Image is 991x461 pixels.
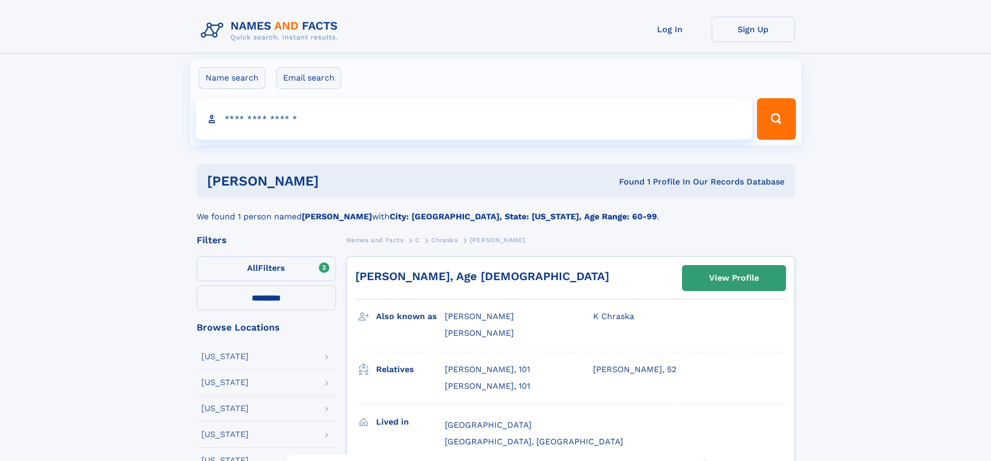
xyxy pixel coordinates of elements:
[470,236,525,244] span: [PERSON_NAME]
[201,430,249,439] div: [US_STATE]
[247,263,258,273] span: All
[376,361,445,378] h3: Relatives
[197,256,336,281] label: Filters
[390,212,657,221] b: City: [GEOGRAPHIC_DATA], State: [US_STATE], Age Range: 60-99
[197,17,346,45] img: Logo Names and Facts
[445,420,532,430] span: [GEOGRAPHIC_DATA]
[355,270,609,283] a: [PERSON_NAME], Age [DEMOGRAPHIC_DATA]
[683,266,786,291] a: View Profile
[445,380,530,392] a: [PERSON_NAME], 101
[201,404,249,413] div: [US_STATE]
[376,413,445,431] h3: Lived in
[197,198,795,223] div: We found 1 person named with .
[302,212,372,221] b: [PERSON_NAME]
[593,311,634,321] span: K Chraska
[431,236,458,244] span: Chraska
[376,308,445,325] h3: Also known as
[276,67,341,89] label: Email search
[431,233,458,246] a: Chraska
[197,323,336,332] div: Browse Locations
[201,352,249,361] div: [US_STATE]
[757,98,795,140] button: Search Button
[445,328,514,338] span: [PERSON_NAME]
[415,233,420,246] a: C
[445,311,514,321] span: [PERSON_NAME]
[415,236,420,244] span: C
[709,266,759,290] div: View Profile
[196,98,753,140] input: search input
[445,437,623,446] span: [GEOGRAPHIC_DATA], [GEOGRAPHIC_DATA]
[593,364,676,375] a: [PERSON_NAME], 52
[346,233,404,246] a: Names and Facts
[197,235,336,245] div: Filters
[712,17,795,42] a: Sign Up
[207,175,469,188] h1: [PERSON_NAME]
[469,176,784,188] div: Found 1 Profile In Our Records Database
[628,17,712,42] a: Log In
[201,378,249,387] div: [US_STATE]
[445,364,530,375] a: [PERSON_NAME], 101
[199,67,265,89] label: Name search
